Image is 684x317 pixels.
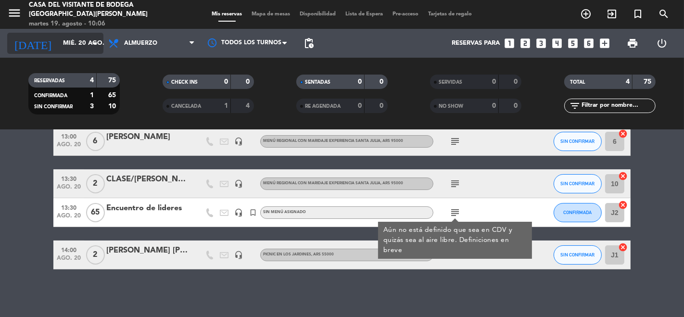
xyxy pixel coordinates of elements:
i: cancel [618,171,628,181]
button: CONFIRMADA [554,203,602,222]
strong: 0 [514,102,519,109]
strong: 10 [108,103,118,110]
span: SIN CONFIRMAR [561,181,595,186]
span: ago. 20 [57,141,81,152]
span: NO SHOW [439,104,463,109]
i: subject [449,136,461,147]
span: ago. 20 [57,255,81,266]
i: exit_to_app [606,8,618,20]
span: Tarjetas de regalo [424,12,477,17]
i: looks_6 [583,37,595,50]
span: 2 [86,174,105,193]
span: CANCELADA [171,104,201,109]
span: 13:30 [57,202,81,213]
strong: 4 [626,78,630,85]
span: SIN CONFIRMAR [561,139,595,144]
span: 6 [86,132,105,151]
span: , ARS 95000 [380,139,403,143]
strong: 0 [246,78,252,85]
span: 65 [86,203,105,222]
strong: 1 [90,92,94,99]
span: Pre-acceso [388,12,424,17]
span: RESERVADAS [34,78,65,83]
i: add_box [598,37,611,50]
span: CHECK INS [171,80,198,85]
span: Menú Regional con maridaje Experiencia Santa Julia [263,139,403,143]
i: headset_mic [234,251,243,259]
div: Aún no está definido que sea en CDV y quizás sea al aire libre. Definiciones en breve [383,225,527,255]
div: Encuentro de lideres [106,202,188,215]
button: menu [7,6,22,24]
span: 14:00 [57,244,81,255]
strong: 0 [380,78,386,85]
span: SIN CONFIRMAR [561,252,595,257]
i: cancel [618,200,628,210]
span: TOTAL [570,80,585,85]
i: headset_mic [234,208,243,217]
i: menu [7,6,22,20]
span: ago. 20 [57,213,81,224]
i: [DATE] [7,33,58,54]
i: headset_mic [234,179,243,188]
button: SIN CONFIRMAR [554,132,602,151]
strong: 0 [492,78,496,85]
i: arrow_drop_down [89,38,101,49]
span: Sin menú asignado [263,210,306,214]
i: looks_4 [551,37,563,50]
strong: 4 [90,77,94,84]
div: LOG OUT [647,29,677,58]
i: looks_one [503,37,516,50]
span: SIN CONFIRMAR [34,104,73,109]
button: SIN CONFIRMAR [554,245,602,265]
span: print [627,38,638,49]
span: CONFIRMADA [564,210,592,215]
i: search [658,8,670,20]
span: Reservas para [452,39,500,47]
span: pending_actions [303,38,315,49]
strong: 75 [644,78,653,85]
i: filter_list [569,100,581,112]
div: martes 19. agosto - 10:06 [29,19,164,29]
i: cancel [618,242,628,252]
span: , ARS 95000 [380,181,403,185]
span: RE AGENDADA [305,104,341,109]
span: 13:30 [57,173,81,184]
i: looks_two [519,37,532,50]
input: Filtrar por nombre... [581,101,655,111]
div: [PERSON_NAME] [106,131,188,143]
i: cancel [618,129,628,139]
strong: 75 [108,77,118,84]
span: SENTADAS [305,80,330,85]
div: CLASE/[PERSON_NAME] [106,173,188,186]
span: CONFIRMADA [34,93,67,98]
span: Disponibilidad [295,12,341,17]
i: turned_in_not [249,208,257,217]
i: turned_in_not [632,8,644,20]
span: Almuerzo [124,40,157,47]
strong: 0 [514,78,519,85]
span: Menú Regional con maridaje Experiencia Santa Julia [263,181,403,185]
i: power_settings_new [656,38,668,49]
i: looks_5 [567,37,579,50]
strong: 0 [358,78,362,85]
strong: 0 [380,102,386,109]
span: 13:00 [57,130,81,141]
strong: 0 [224,78,228,85]
i: looks_3 [535,37,547,50]
strong: 65 [108,92,118,99]
span: Lista de Espera [341,12,388,17]
strong: 1 [224,102,228,109]
i: subject [449,207,461,218]
span: Mis reservas [207,12,247,17]
span: 2 [86,245,105,265]
div: [PERSON_NAME] [PERSON_NAME] [106,244,188,257]
span: , ARS 55000 [311,253,334,256]
i: add_circle_outline [580,8,592,20]
i: subject [449,178,461,190]
span: Picnic en los Jardines [263,253,334,256]
span: Mapa de mesas [247,12,295,17]
strong: 3 [90,103,94,110]
i: headset_mic [234,137,243,146]
strong: 0 [358,102,362,109]
span: ago. 20 [57,184,81,195]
